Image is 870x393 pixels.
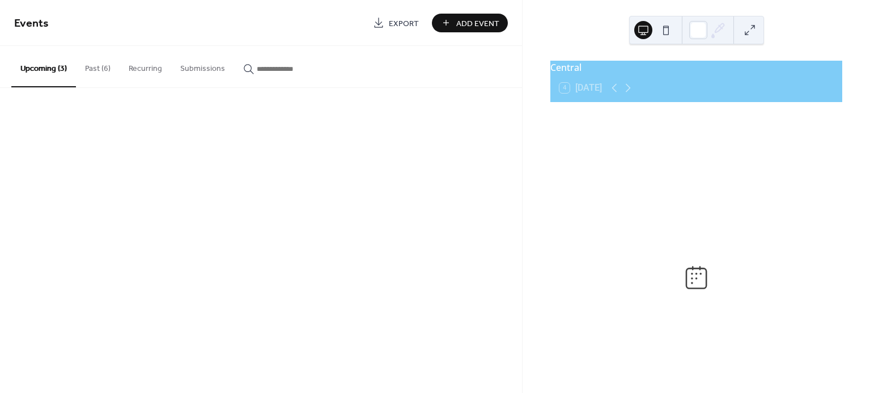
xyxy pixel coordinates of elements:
[364,14,427,32] a: Export
[550,61,842,74] div: Central
[456,18,499,29] span: Add Event
[120,46,171,86] button: Recurring
[389,18,419,29] span: Export
[11,46,76,87] button: Upcoming (3)
[432,14,508,32] button: Add Event
[171,46,234,86] button: Submissions
[14,12,49,35] span: Events
[76,46,120,86] button: Past (6)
